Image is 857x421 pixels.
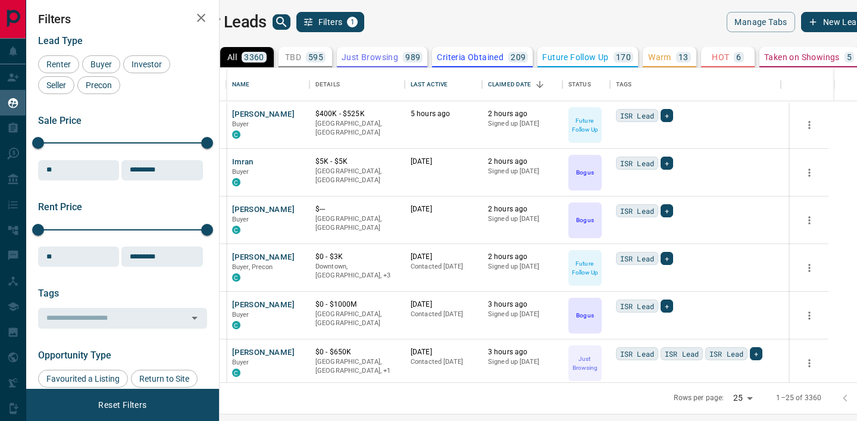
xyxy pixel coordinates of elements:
[232,109,295,120] button: [PERSON_NAME]
[620,205,654,217] span: ISR Lead
[232,300,295,311] button: [PERSON_NAME]
[620,252,654,264] span: ISR Lead
[86,60,116,69] span: Buyer
[315,119,399,138] p: [GEOGRAPHIC_DATA], [GEOGRAPHIC_DATA]
[38,55,79,73] div: Renter
[38,76,74,94] div: Seller
[661,109,673,122] div: +
[620,300,654,312] span: ISR Lead
[411,300,476,310] p: [DATE]
[38,288,59,299] span: Tags
[315,300,399,310] p: $0 - $1000M
[38,370,128,388] div: Favourited a Listing
[244,53,264,61] p: 3360
[570,116,600,134] p: Future Follow Up
[348,18,356,26] span: 1
[77,76,120,94] div: Precon
[542,53,608,61] p: Future Follow Up
[661,157,673,170] div: +
[38,35,83,46] span: Lead Type
[661,252,673,265] div: +
[315,204,399,214] p: $---
[342,53,398,61] p: Just Browsing
[38,115,82,126] span: Sale Price
[576,168,593,177] p: Bogus
[437,53,503,61] p: Criteria Obtained
[42,60,75,69] span: Renter
[411,68,448,101] div: Last Active
[315,157,399,167] p: $5K - $5K
[232,358,249,366] span: Buyer
[232,204,295,216] button: [PERSON_NAME]
[232,273,240,282] div: condos.ca
[488,167,556,176] p: Signed up [DATE]
[750,347,762,360] div: +
[232,157,254,168] button: Imran
[309,68,405,101] div: Details
[800,211,818,229] button: more
[411,252,476,262] p: [DATE]
[488,68,531,101] div: Claimed Date
[712,53,729,61] p: HOT
[488,347,556,357] p: 3 hours ago
[308,53,323,61] p: 595
[616,68,632,101] div: Tags
[665,157,669,169] span: +
[232,263,273,271] span: Buyer, Precon
[620,348,654,360] span: ISR Lead
[674,393,724,403] p: Rows per page:
[488,252,556,262] p: 2 hours ago
[315,214,399,233] p: [GEOGRAPHIC_DATA], [GEOGRAPHIC_DATA]
[488,214,556,224] p: Signed up [DATE]
[38,201,82,213] span: Rent Price
[232,226,240,234] div: condos.ca
[678,53,689,61] p: 13
[411,109,476,119] p: 5 hours ago
[232,68,250,101] div: Name
[620,157,654,169] span: ISR Lead
[709,348,743,360] span: ISR Lead
[315,262,399,280] p: North York, Midtown | Central, Toronto
[800,354,818,372] button: more
[776,393,821,403] p: 1–25 of 3360
[411,262,476,272] p: Contacted [DATE]
[42,80,70,90] span: Seller
[315,68,340,101] div: Details
[847,53,852,61] p: 5
[232,252,295,263] button: [PERSON_NAME]
[488,109,556,119] p: 2 hours ago
[123,55,170,73] div: Investor
[736,53,741,61] p: 6
[576,216,593,224] p: Bogus
[620,110,654,121] span: ISR Lead
[754,348,758,360] span: +
[232,369,240,377] div: condos.ca
[411,310,476,319] p: Contacted [DATE]
[488,300,556,310] p: 3 hours ago
[42,374,124,383] span: Favourited a Listing
[411,347,476,357] p: [DATE]
[232,311,249,319] span: Buyer
[488,262,556,272] p: Signed up [DATE]
[727,12,795,32] button: Manage Tabs
[531,76,548,93] button: Sort
[665,205,669,217] span: +
[728,389,757,407] div: 25
[186,310,203,326] button: Open
[232,178,240,186] div: condos.ca
[800,259,818,277] button: more
[665,348,699,360] span: ISR Lead
[661,300,673,313] div: +
[800,116,818,134] button: more
[665,252,669,264] span: +
[411,357,476,367] p: Contacted [DATE]
[764,53,840,61] p: Taken on Showings
[800,307,818,325] button: more
[131,370,198,388] div: Return to Site
[135,374,193,383] span: Return to Site
[232,120,249,128] span: Buyer
[616,53,631,61] p: 170
[315,252,399,262] p: $0 - $3K
[488,157,556,167] p: 2 hours ago
[488,357,556,367] p: Signed up [DATE]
